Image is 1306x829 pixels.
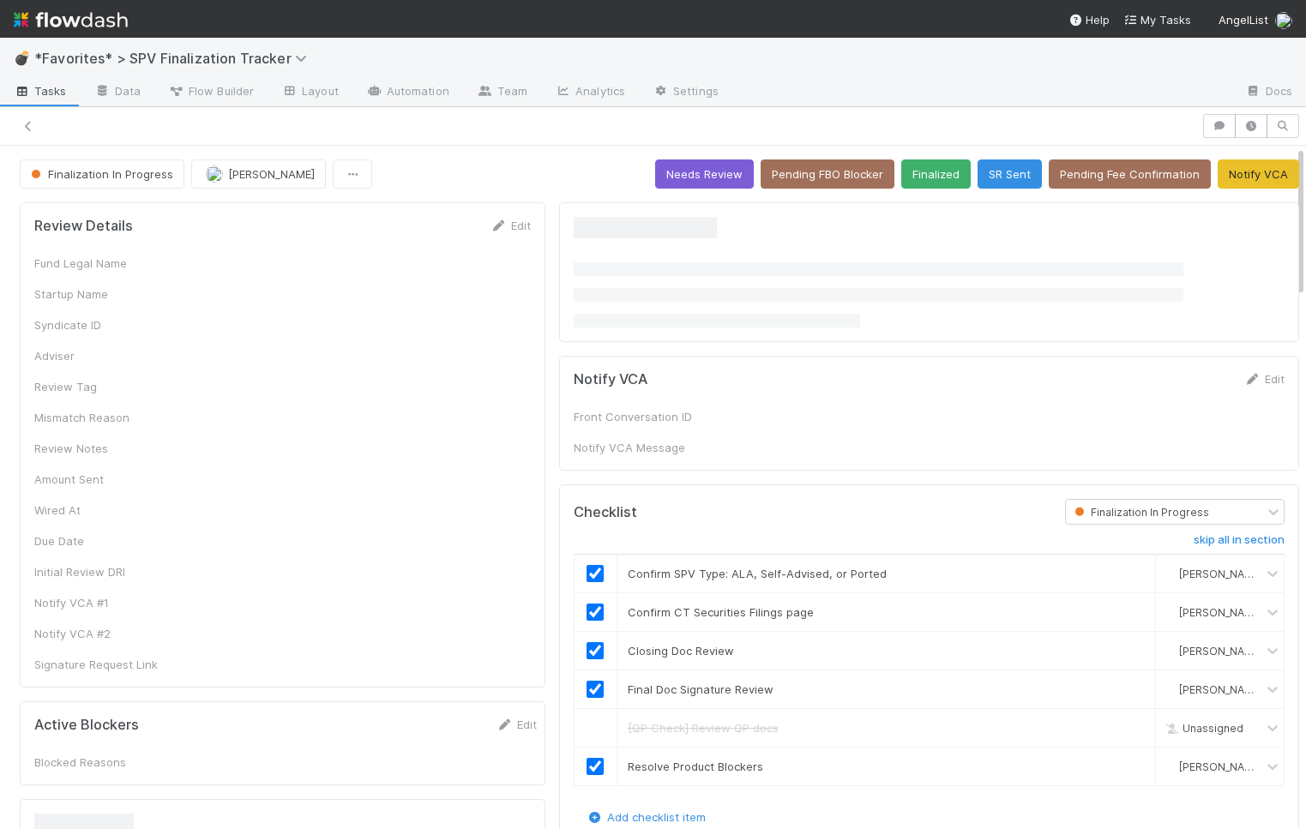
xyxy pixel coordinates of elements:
div: Adviser [34,347,163,364]
a: Edit [497,718,537,731]
a: Data [81,79,154,106]
div: Notify VCA Message [574,439,702,456]
button: Pending FBO Blocker [761,159,894,189]
div: Amount Sent [34,471,163,488]
a: Analytics [541,79,639,106]
a: skip all in section [1194,533,1285,554]
button: [PERSON_NAME] [191,159,326,189]
button: SR Sent [978,159,1042,189]
div: Blocked Reasons [34,754,163,771]
img: logo-inverted-e16ddd16eac7371096b0.svg [14,5,128,34]
a: My Tasks [1123,11,1191,28]
span: Resolve Product Blockers [628,760,763,773]
img: avatar_cbf6e7c1-1692-464b-bc1b-b8582b2cbdce.png [1163,682,1177,696]
div: Wired At [34,502,163,519]
button: Finalization In Progress [20,159,184,189]
div: Fund Legal Name [34,255,163,272]
button: Finalized [901,159,971,189]
span: Unassigned [1162,722,1243,735]
h5: Notify VCA [574,371,647,388]
div: Mismatch Reason [34,409,163,426]
div: Syndicate ID [34,316,163,333]
h5: Review Details [34,218,133,235]
span: [PERSON_NAME] [228,167,315,181]
span: [PERSON_NAME] [1179,760,1263,773]
span: [QP Check] Review QP docs [628,721,779,735]
span: 💣 [14,51,31,65]
span: Confirm CT Securities Filings page [628,605,814,619]
a: Add checklist item [587,810,706,824]
a: Flow Builder [154,79,268,106]
h6: skip all in section [1194,533,1285,547]
span: *Favorites* > SPV Finalization Tracker [34,50,316,67]
span: [PERSON_NAME] [1179,606,1263,619]
button: Needs Review [655,159,754,189]
a: Team [463,79,541,106]
a: Edit [1244,372,1285,386]
a: Docs [1231,79,1306,106]
a: Edit [491,219,531,232]
button: Notify VCA [1218,159,1299,189]
span: Tasks [14,82,67,99]
div: Initial Review DRI [34,563,163,580]
span: AngelList [1219,13,1268,27]
div: Due Date [34,532,163,550]
span: Final Doc Signature Review [628,682,773,696]
a: Automation [352,79,463,106]
span: Closing Doc Review [628,644,734,658]
span: [PERSON_NAME] [1179,568,1263,580]
span: Finalization In Progress [1071,506,1209,519]
a: Settings [639,79,732,106]
span: Finalization In Progress [27,167,173,181]
span: [PERSON_NAME] [1179,683,1263,696]
button: Pending Fee Confirmation [1049,159,1211,189]
div: Review Tag [34,378,163,395]
img: avatar_cbf6e7c1-1692-464b-bc1b-b8582b2cbdce.png [1163,760,1177,773]
a: Layout [268,79,352,106]
h5: Active Blockers [34,717,139,734]
img: avatar_cbf6e7c1-1692-464b-bc1b-b8582b2cbdce.png [206,165,223,183]
div: Front Conversation ID [574,408,702,425]
img: avatar_b467e446-68e1-4310-82a7-76c532dc3f4b.png [1275,12,1292,29]
span: Confirm SPV Type: ALA, Self-Advised, or Ported [628,567,887,580]
img: avatar_cbf6e7c1-1692-464b-bc1b-b8582b2cbdce.png [1163,567,1177,580]
div: Review Notes [34,440,163,457]
span: Flow Builder [168,82,254,99]
div: Signature Request Link [34,656,163,673]
div: Help [1068,11,1110,28]
img: avatar_cbf6e7c1-1692-464b-bc1b-b8582b2cbdce.png [1163,605,1177,619]
div: Notify VCA #1 [34,594,163,611]
span: [PERSON_NAME] [1179,645,1263,658]
span: My Tasks [1123,13,1191,27]
div: Startup Name [34,285,163,303]
div: Notify VCA #2 [34,625,163,642]
img: avatar_cbf6e7c1-1692-464b-bc1b-b8582b2cbdce.png [1163,644,1177,658]
h5: Checklist [574,504,637,521]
